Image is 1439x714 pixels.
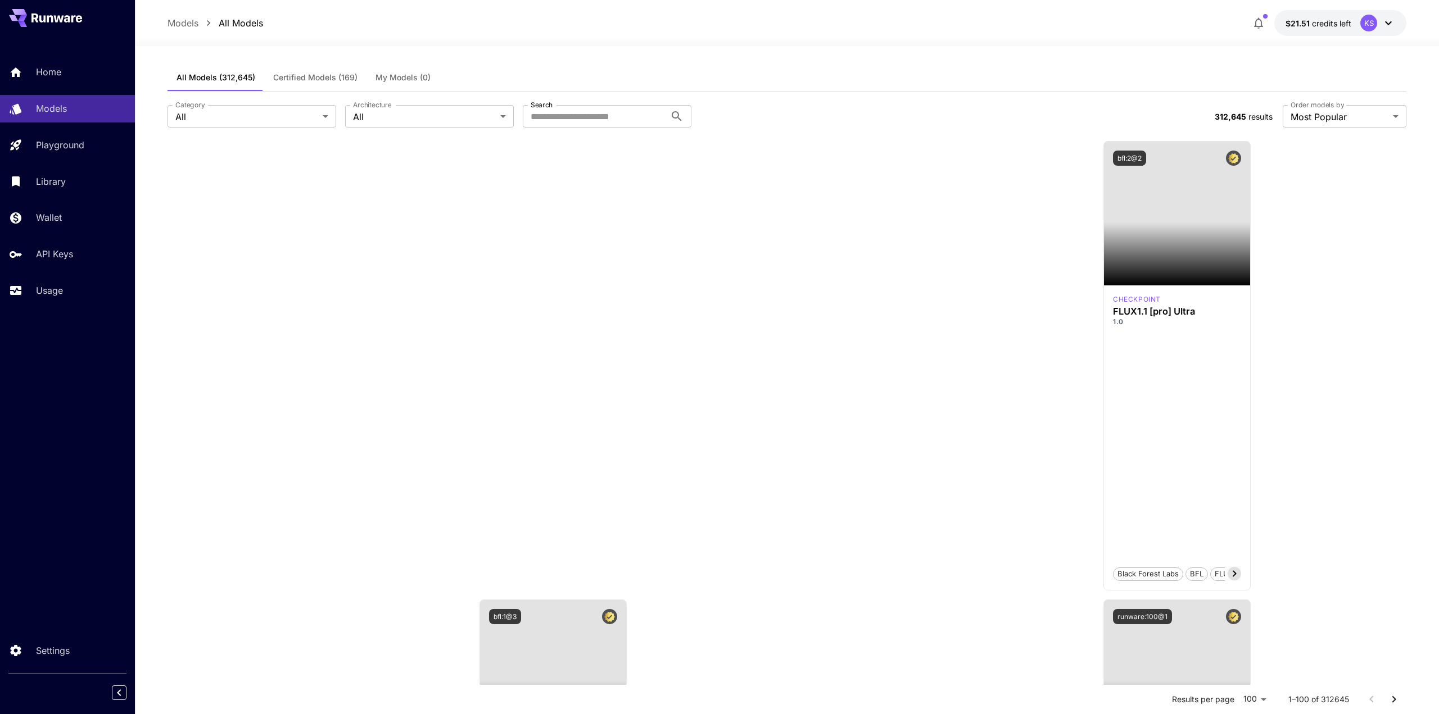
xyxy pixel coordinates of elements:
p: checkpoint [1113,294,1161,304]
button: Certified Model – Vetted for best performance and includes a commercial license. [1226,151,1241,166]
span: Black Forest Labs [1114,569,1183,580]
p: 1.0 [1113,317,1241,327]
button: Black Forest Labs [1113,566,1183,581]
p: Results per page [1172,694,1234,705]
span: $21.51 [1286,19,1312,28]
p: Settings [36,644,70,657]
button: FLUX1.1 [pro] Ultra [1210,566,1284,581]
label: Category [175,100,205,110]
nav: breadcrumb [168,16,263,30]
div: fluxultra [1113,294,1161,304]
div: KS [1360,15,1377,31]
button: Certified Model – Vetted for best performance and includes a commercial license. [602,609,617,624]
label: Order models by [1291,100,1344,110]
button: BFL [1185,566,1208,581]
a: Models [168,16,198,30]
span: All [353,110,496,124]
label: Architecture [353,100,391,110]
span: BFL [1186,569,1207,580]
button: Collapse sidebar [112,685,126,700]
span: FLUX1.1 [pro] Ultra [1211,569,1283,580]
p: Home [36,65,61,79]
button: bfl:2@2 [1113,151,1146,166]
span: All Models (312,645) [177,72,255,83]
span: results [1248,112,1273,121]
h3: FLUX1.1 [pro] Ultra [1113,306,1241,317]
a: All Models [219,16,263,30]
p: Playground [36,138,84,152]
button: Certified Model – Vetted for best performance and includes a commercial license. [1226,609,1241,624]
p: Usage [36,284,63,297]
p: Wallet [36,211,62,224]
label: Search [531,100,553,110]
p: API Keys [36,247,73,261]
div: Collapse sidebar [120,683,135,703]
button: $21.5075KS [1274,10,1406,36]
p: 1–100 of 312645 [1288,694,1349,705]
div: $21.5075 [1286,17,1351,29]
p: Models [36,102,67,115]
span: My Models (0) [375,72,431,83]
button: bfl:1@3 [489,609,521,624]
span: All [175,110,318,124]
button: runware:100@1 [1113,609,1172,624]
p: Library [36,175,66,188]
span: credits left [1312,19,1351,28]
span: 312,645 [1215,112,1246,121]
span: Most Popular [1291,110,1388,124]
div: 100 [1239,691,1270,707]
button: Go to next page [1383,688,1405,711]
span: Certified Models (169) [273,72,358,83]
